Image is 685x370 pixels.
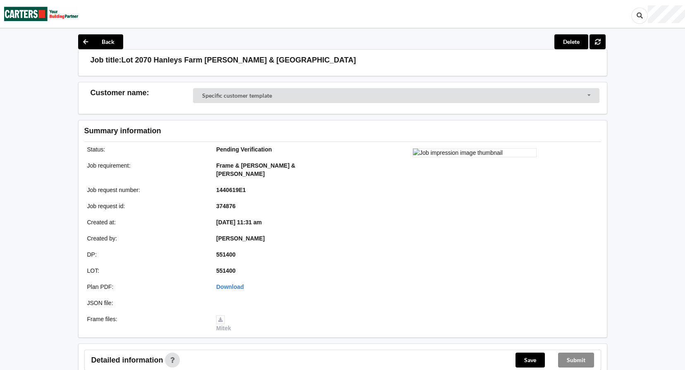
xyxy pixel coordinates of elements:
[554,34,588,49] button: Delete
[216,162,295,177] b: Frame & [PERSON_NAME] & [PERSON_NAME]
[648,5,685,23] div: User Profile
[91,356,163,364] span: Detailed information
[81,267,211,275] div: LOT :
[202,93,272,99] div: Specific customer template
[216,219,262,226] b: [DATE] 11:31 am
[81,315,211,332] div: Frame files :
[216,203,236,209] b: 374876
[216,146,272,153] b: Pending Verification
[81,161,211,178] div: Job requirement :
[81,186,211,194] div: Job request number :
[216,187,246,193] b: 1440619E1
[4,0,79,27] img: Carters
[84,126,469,136] h3: Summary information
[216,267,236,274] b: 551400
[81,218,211,226] div: Created at :
[91,88,193,98] h3: Customer name :
[81,145,211,154] div: Status :
[81,234,211,243] div: Created by :
[216,284,244,290] a: Download
[91,55,122,65] h3: Job title:
[216,235,265,242] b: [PERSON_NAME]
[216,316,231,332] a: Mitek
[413,148,537,157] img: Job impression image thumbnail
[122,55,356,65] h3: Lot 2070 Hanleys Farm [PERSON_NAME] & [GEOGRAPHIC_DATA]
[81,283,211,291] div: Plan PDF :
[78,34,123,49] button: Back
[193,88,599,103] div: Customer Selector
[81,202,211,210] div: Job request id :
[516,353,545,368] button: Save
[81,250,211,259] div: DP :
[81,299,211,307] div: JSON file :
[216,251,236,258] b: 551400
